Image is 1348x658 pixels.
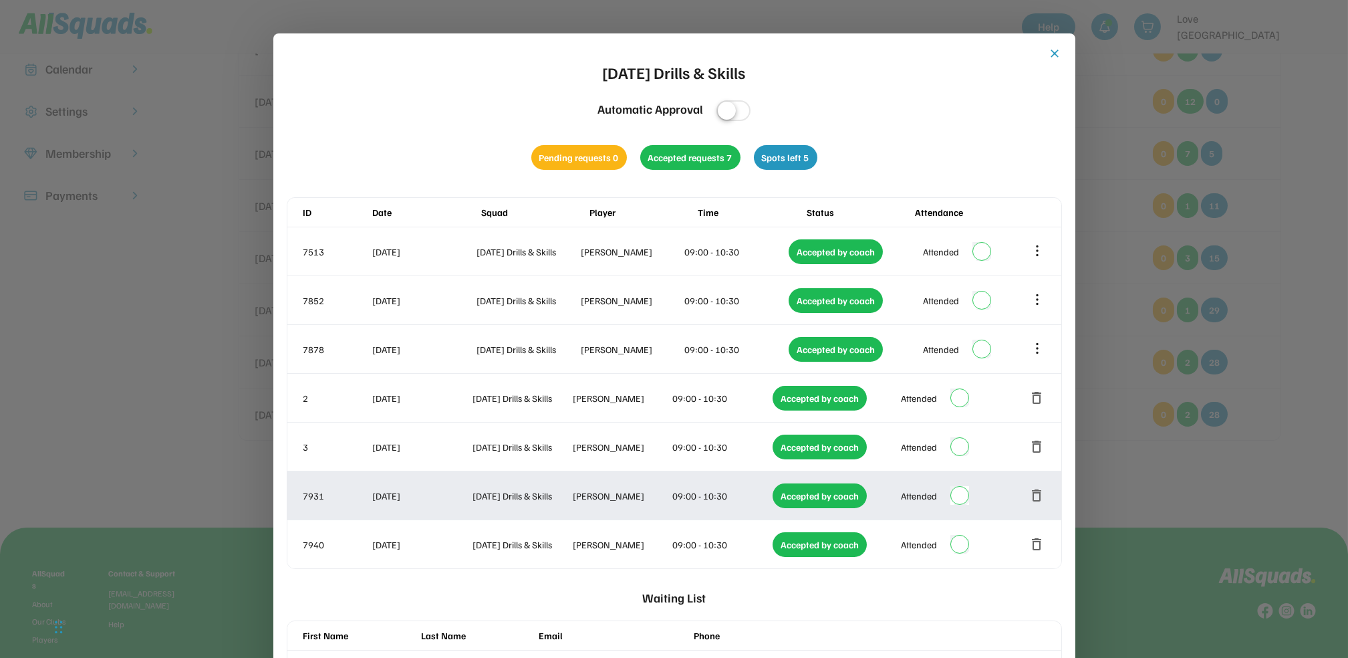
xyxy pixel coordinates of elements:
[1029,487,1045,504] button: delete
[773,386,867,411] div: Accepted by coach
[685,245,787,259] div: 09:00 - 10:30
[685,342,787,356] div: 09:00 - 10:30
[303,342,370,356] div: 7878
[773,435,867,459] div: Accepted by coach
[303,629,415,643] div: First Name
[901,440,937,454] div: Attended
[597,100,703,118] div: Automatic Approval
[303,294,370,308] div: 7852
[673,391,771,405] div: 09:00 - 10:30
[915,205,1021,219] div: Attendance
[421,629,533,643] div: Last Name
[923,245,959,259] div: Attended
[673,489,771,503] div: 09:00 - 10:30
[303,205,370,219] div: ID
[573,489,670,503] div: [PERSON_NAME]
[473,538,570,552] div: [DATE] Drills & Skills
[685,294,787,308] div: 09:00 - 10:30
[603,60,746,84] div: [DATE] Drills & Skills
[573,440,670,454] div: [PERSON_NAME]
[373,294,475,308] div: [DATE]
[589,205,695,219] div: Player
[807,205,912,219] div: Status
[640,145,740,170] div: Accepted requests 7
[901,391,937,405] div: Attended
[673,440,771,454] div: 09:00 - 10:30
[373,205,479,219] div: Date
[789,337,883,362] div: Accepted by coach
[581,294,682,308] div: [PERSON_NAME]
[303,391,370,405] div: 2
[473,489,570,503] div: [DATE] Drills & Skills
[901,538,937,552] div: Attended
[789,239,883,264] div: Accepted by coach
[642,582,706,614] div: Waiting List
[694,629,843,643] div: Phone
[373,245,475,259] div: [DATE]
[773,483,867,508] div: Accepted by coach
[303,440,370,454] div: 3
[1049,47,1062,60] button: close
[303,245,370,259] div: 7513
[373,440,470,454] div: [DATE]
[573,538,670,552] div: [PERSON_NAME]
[581,245,682,259] div: [PERSON_NAME]
[481,205,587,219] div: Squad
[698,205,803,219] div: Time
[303,538,370,552] div: 7940
[1029,439,1045,455] button: delete
[581,342,682,356] div: [PERSON_NAME]
[773,532,867,557] div: Accepted by coach
[923,294,959,308] div: Attended
[1029,390,1045,406] button: delete
[901,489,937,503] div: Attended
[373,489,470,503] div: [DATE]
[473,440,570,454] div: [DATE] Drills & Skills
[477,294,578,308] div: [DATE] Drills & Skills
[673,538,771,552] div: 09:00 - 10:30
[373,342,475,356] div: [DATE]
[373,538,470,552] div: [DATE]
[754,145,817,170] div: Spots left 5
[303,489,370,503] div: 7931
[1029,536,1045,552] button: delete
[923,342,959,356] div: Attended
[539,629,688,643] div: Email
[573,391,670,405] div: [PERSON_NAME]
[477,342,578,356] div: [DATE] Drills & Skills
[373,391,470,405] div: [DATE]
[789,288,883,313] div: Accepted by coach
[531,145,627,170] div: Pending requests 0
[473,391,570,405] div: [DATE] Drills & Skills
[477,245,578,259] div: [DATE] Drills & Skills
